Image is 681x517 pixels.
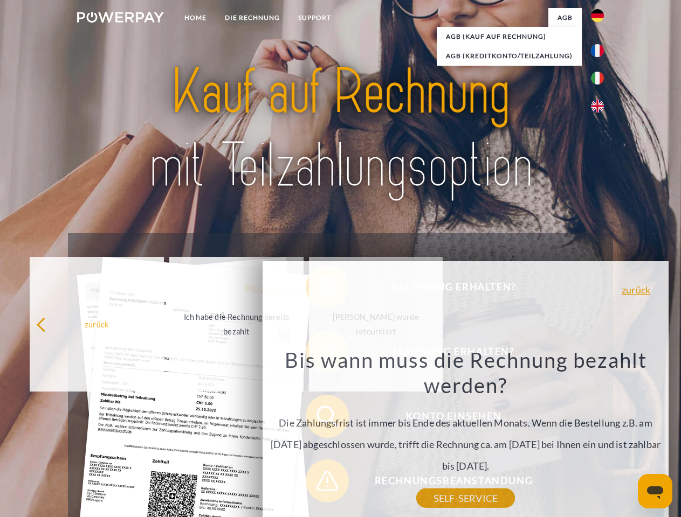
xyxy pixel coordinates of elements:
[77,12,164,23] img: logo-powerpay-white.svg
[269,347,663,399] h3: Bis wann muss die Rechnung bezahlt werden?
[591,100,604,113] img: en
[289,8,340,27] a: SUPPORT
[548,8,582,27] a: agb
[269,347,663,498] div: Die Zahlungsfrist ist immer bis Ende des aktuellen Monats. Wenn die Bestellung z.B. am [DATE] abg...
[638,474,672,508] iframe: Schaltfläche zum Öffnen des Messaging-Fensters
[103,52,578,206] img: title-powerpay_de.svg
[176,310,297,339] div: Ich habe die Rechnung bereits bezahlt
[175,8,216,27] a: Home
[437,46,582,66] a: AGB (Kreditkonto/Teilzahlung)
[216,8,289,27] a: DIE RECHNUNG
[591,44,604,57] img: fr
[591,72,604,85] img: it
[591,9,604,22] img: de
[36,317,157,331] div: zurück
[437,27,582,46] a: AGB (Kauf auf Rechnung)
[416,488,515,508] a: SELF-SERVICE
[622,285,650,295] a: zurück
